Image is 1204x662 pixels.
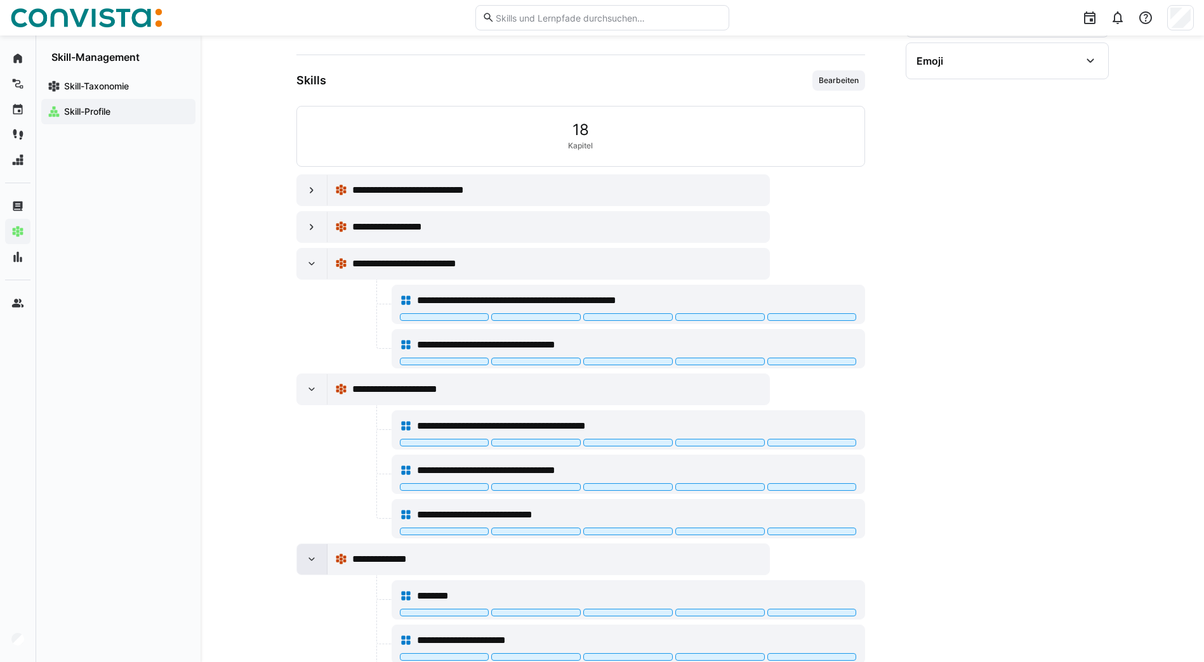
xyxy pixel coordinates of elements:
button: Bearbeiten [812,70,865,91]
h3: Skills [296,74,326,88]
div: Emoji [916,55,943,67]
span: 18 [572,122,589,138]
span: Kapitel [568,141,593,151]
input: Skills und Lernpfade durchsuchen… [494,12,722,23]
span: Bearbeiten [817,75,860,86]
